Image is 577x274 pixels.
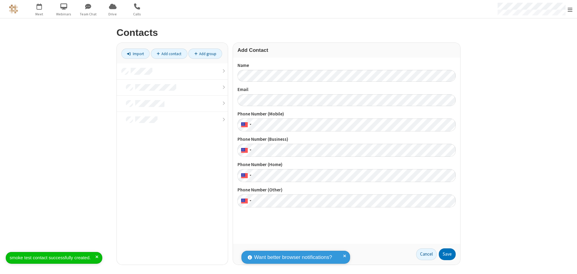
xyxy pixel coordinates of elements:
div: United States: + 1 [237,144,253,157]
span: Calls [126,11,148,17]
div: United States: + 1 [237,118,253,131]
label: Phone Number (Business) [237,136,456,143]
h2: Contacts [116,27,461,38]
label: Phone Number (Mobile) [237,111,456,118]
h3: Add Contact [237,47,456,53]
a: Import [121,49,150,59]
span: Want better browser notifications? [254,254,332,261]
button: Save [439,248,456,260]
label: Name [237,62,456,69]
label: Email [237,86,456,93]
a: Add group [188,49,222,59]
span: Drive [101,11,124,17]
div: United States: + 1 [237,194,253,207]
label: Phone Number (Other) [237,187,456,194]
span: Team Chat [77,11,100,17]
div: smoke test contact successfully created. [10,254,95,261]
img: QA Selenium DO NOT DELETE OR CHANGE [9,5,18,14]
a: Add contact [151,49,187,59]
a: Cancel [416,248,437,260]
div: United States: + 1 [237,169,253,182]
span: Webinars [53,11,75,17]
span: Meet [28,11,51,17]
label: Phone Number (Home) [237,161,456,168]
